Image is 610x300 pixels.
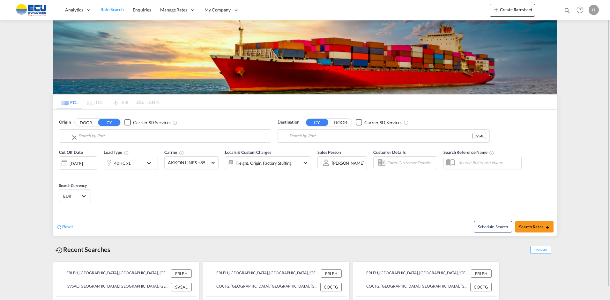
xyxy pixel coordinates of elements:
button: CY [306,119,328,126]
span: Cut Off Date [59,150,83,155]
div: FRLEH, Le Havre, France, Western Europe, Europe [211,269,319,278]
div: [PERSON_NAME] [332,161,364,166]
div: FRLEH [171,269,192,278]
div: Carrier SD Services [364,119,402,126]
div: Origin DOOR CY Checkbox No InkUnchecked: Search for CY (Container Yard) services for all selected... [53,110,557,236]
span: Show All [530,246,551,254]
span: Search Reference Name [443,150,494,155]
div: icon-refreshReset [56,224,73,231]
button: Search Ratesicon-arrow-right [515,221,554,232]
span: Rate Search [100,7,124,12]
span: Locals & Custom Charges [225,150,272,155]
md-checkbox: Checkbox No Ink [124,119,171,126]
md-icon: icon-refresh [56,224,62,230]
span: Enquiries [133,7,151,12]
button: CY [98,119,120,126]
span: Carrier [164,150,184,155]
div: H [589,5,599,15]
md-icon: icon-information-outline [124,150,129,155]
span: My Company [205,7,231,13]
button: DOOR [75,119,97,126]
md-icon: Unchecked: Search for CY (Container Yard) services for all selected carriers.Checked : Search for... [172,120,177,125]
div: icon-magnify [564,7,571,17]
div: Carrier SD Services [133,119,171,126]
div: COCTG [320,283,342,291]
div: SVSAL [472,133,486,139]
md-icon: icon-chevron-down [145,159,156,167]
md-datepicker: Select [59,169,64,178]
div: Help [575,4,589,16]
input: Enter Customer Details [387,158,435,168]
div: COCTG [470,283,492,291]
md-icon: icon-plus 400-fg [492,6,500,13]
div: COCTG, Cartagena, Colombia, South America, Americas [361,283,469,291]
input: Search by Port [289,131,472,141]
div: SVSAL [171,283,192,291]
div: COCTG, Cartagena, Colombia, South America, Americas [211,283,319,291]
md-icon: The selected Trucker/Carrierwill be displayed in the rate results If the rates are from another f... [179,150,184,155]
div: FRLEH [471,269,492,278]
span: Origin [59,119,71,125]
div: 40HC x1 [114,159,131,168]
md-icon: icon-magnify [564,7,571,14]
span: Reset [62,224,73,229]
button: icon-plus 400-fgCreate Ratesheet [490,4,535,17]
span: EUR [63,193,81,199]
span: AKKON LINES +85 [168,160,209,166]
md-icon: icon-backup-restore [56,246,63,254]
div: Recent Searches [53,242,113,257]
button: Note: By default Schedule search will only considerorigin ports, destination ports and cut off da... [474,221,512,232]
div: [DATE] [59,156,97,170]
md-input-container: San Salvador, SVSAL [278,130,489,142]
md-input-container: Le Havre, FRLEH [59,130,271,142]
md-icon: Your search will be saved by the below given name [489,150,494,155]
span: Sales Person [317,150,341,155]
button: Clear Input [71,131,78,144]
md-pagination-wrapper: Use the left and right arrow keys to navigate between tabs [56,95,159,109]
div: [DATE] [70,161,83,166]
div: Freight Origin Factory Stuffing [235,159,292,168]
img: 6cccb1402a9411edb762cf9624ab9cda.png [10,3,53,17]
span: Help [575,4,585,15]
input: Search by Port [78,131,268,141]
img: LCL+%26+FCL+BACKGROUND.png [53,20,557,94]
div: FRLEH, Le Havre, France, Western Europe, Europe [361,269,469,278]
span: Destination [278,119,299,125]
md-select: Select Currency: € EUREuro [63,191,87,201]
md-checkbox: Checkbox No Ink [356,119,402,126]
md-icon: Unchecked: Search for CY (Container Yard) services for all selected carriers.Checked : Search for... [404,120,409,125]
div: FRLEH, Le Havre, France, Western Europe, Europe [61,269,169,278]
md-tab-item: FCL [56,95,82,109]
input: Search Reference Name [456,158,521,167]
div: SVSAL, San Salvador, El Salvador, Mexico & Central America, Americas [61,283,169,291]
span: Analytics [65,7,83,13]
span: Manage Rates [160,7,187,13]
md-icon: icon-chevron-down [301,159,309,167]
span: Search Rates [519,224,550,229]
span: Load Type [104,150,129,155]
div: Freight Origin Factory Stuffingicon-chevron-down [225,156,311,169]
span: Customer Details [373,150,405,155]
md-select: Sales Person: Hippolyte Sainton [331,158,365,168]
button: DOOR [329,119,352,126]
md-icon: icon-arrow-right [545,225,550,230]
div: FRLEH [321,269,342,278]
div: 40HC x1icon-chevron-down [104,157,158,169]
span: Search Currency [59,183,87,188]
